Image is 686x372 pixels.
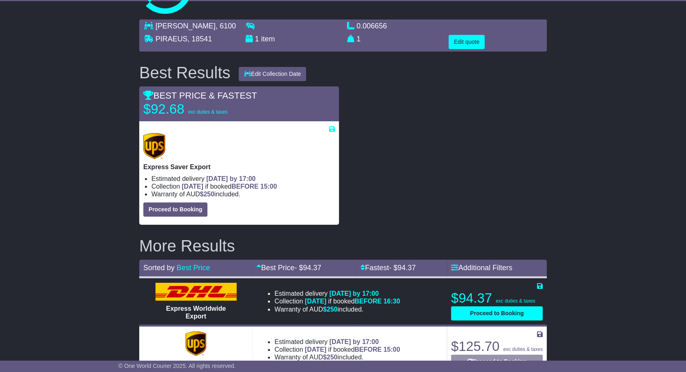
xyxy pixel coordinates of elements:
[143,264,175,272] span: Sorted by
[274,290,400,297] li: Estimated delivery
[188,35,212,43] span: , 18541
[384,346,400,353] span: 15:00
[451,355,543,369] button: Proceed to Booking
[305,298,400,305] span: if booked
[451,264,512,272] a: Additional Filters
[182,183,203,190] span: [DATE]
[449,35,485,49] button: Edit quote
[274,353,400,361] li: Warranty of AUD included.
[354,298,382,305] span: BEFORE
[354,346,382,353] span: BEFORE
[257,264,321,272] a: Best Price- $94.37
[305,346,400,353] span: if booked
[155,283,237,301] img: DHL: Express Worldwide Export
[384,298,400,305] span: 16:30
[451,290,543,306] p: $94.37
[143,202,207,217] button: Proceed to Booking
[231,183,259,190] span: BEFORE
[151,183,335,190] li: Collection
[143,101,245,117] p: $92.68
[239,67,306,81] button: Edit Collection Date
[451,338,543,355] p: $125.70
[305,298,326,305] span: [DATE]
[182,183,277,190] span: if booked
[135,64,235,82] div: Best Results
[274,346,400,353] li: Collection
[303,264,321,272] span: 94.37
[274,305,400,313] li: Warranty of AUD included.
[323,306,338,313] span: $
[139,237,547,255] h2: More Results
[389,264,416,272] span: - $
[203,191,214,198] span: 250
[274,338,400,346] li: Estimated delivery
[294,264,321,272] span: - $
[323,354,338,361] span: $
[305,346,326,353] span: [DATE]
[155,22,216,30] span: [PERSON_NAME]
[255,35,259,43] span: 1
[327,306,338,313] span: 250
[503,346,543,352] span: exc duties & taxes
[188,109,227,115] span: exc duties & taxes
[360,264,416,272] a: Fastest- $94.37
[329,338,379,345] span: [DATE] by 17:00
[155,35,188,43] span: PIRAEUS
[496,298,535,304] span: exc duties & taxes
[200,191,214,198] span: $
[327,354,338,361] span: 250
[274,297,400,305] li: Collection
[166,305,226,320] span: Express Worldwide Export
[206,175,256,182] span: [DATE] by 17:00
[356,22,387,30] span: 0.006656
[451,306,543,320] button: Proceed to Booking
[397,264,416,272] span: 94.37
[151,175,335,183] li: Estimated delivery
[186,331,206,356] img: UPS (new): Express Export
[143,90,257,101] span: BEST PRICE & FASTEST
[260,183,277,190] span: 15:00
[143,133,165,159] img: UPS (new): Express Saver Export
[356,35,360,43] span: 1
[143,163,335,171] p: Express Saver Export
[177,264,210,272] a: Best Price
[151,190,335,198] li: Warranty of AUD included.
[261,35,275,43] span: item
[216,22,236,30] span: , 6100
[119,363,236,369] span: © One World Courier 2025. All rights reserved.
[329,290,379,297] span: [DATE] by 17:00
